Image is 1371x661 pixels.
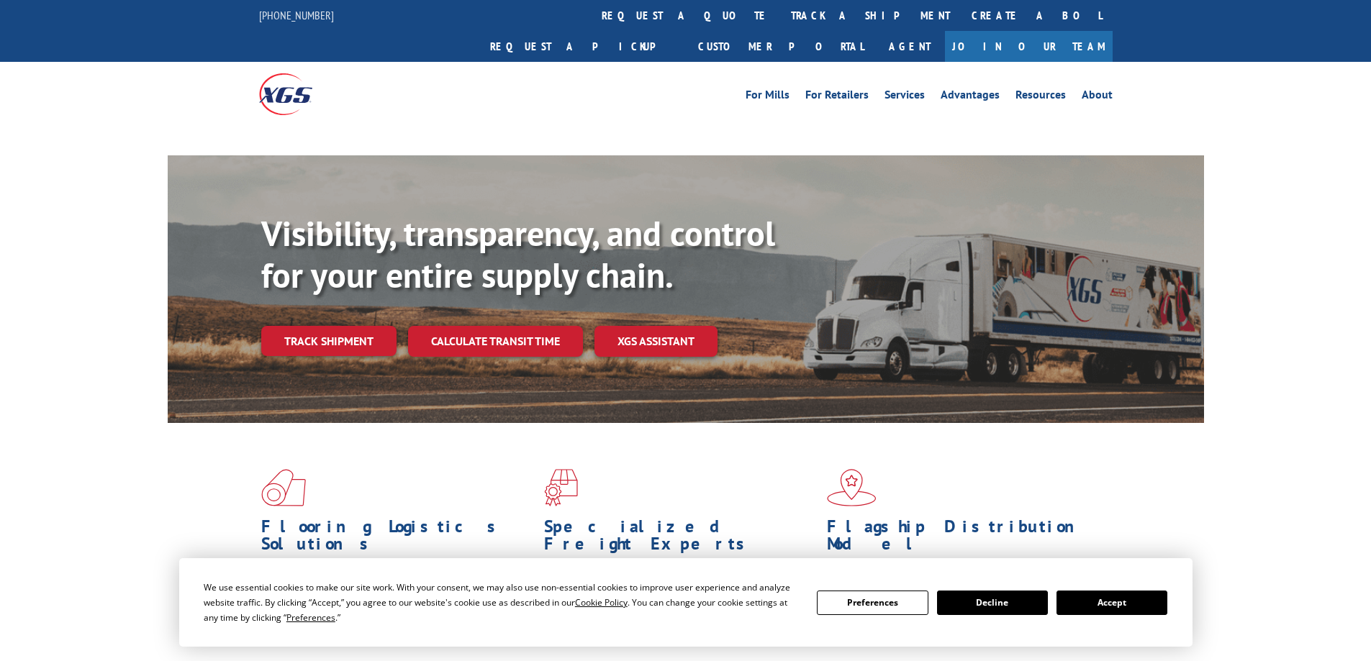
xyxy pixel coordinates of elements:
[286,611,335,624] span: Preferences
[1056,591,1167,615] button: Accept
[544,518,816,560] h1: Specialized Freight Experts
[805,89,869,105] a: For Retailers
[687,31,874,62] a: Customer Portal
[261,518,533,560] h1: Flooring Logistics Solutions
[259,8,334,22] a: [PHONE_NUMBER]
[945,31,1113,62] a: Join Our Team
[179,558,1193,647] div: Cookie Consent Prompt
[479,31,687,62] a: Request a pickup
[261,326,397,356] a: Track shipment
[941,89,1000,105] a: Advantages
[884,89,925,105] a: Services
[1082,89,1113,105] a: About
[261,211,775,297] b: Visibility, transparency, and control for your entire supply chain.
[1015,89,1066,105] a: Resources
[817,591,928,615] button: Preferences
[746,89,789,105] a: For Mills
[594,326,718,357] a: XGS ASSISTANT
[874,31,945,62] a: Agent
[937,591,1048,615] button: Decline
[261,469,306,506] img: xgs-icon-total-supply-chain-intelligence-red
[575,596,628,608] span: Cookie Policy
[544,469,578,506] img: xgs-icon-focused-on-flooring-red
[827,518,1099,560] h1: Flagship Distribution Model
[204,580,800,625] div: We use essential cookies to make our site work. With your consent, we may also use non-essential ...
[827,469,877,506] img: xgs-icon-flagship-distribution-model-red
[408,326,583,357] a: Calculate transit time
